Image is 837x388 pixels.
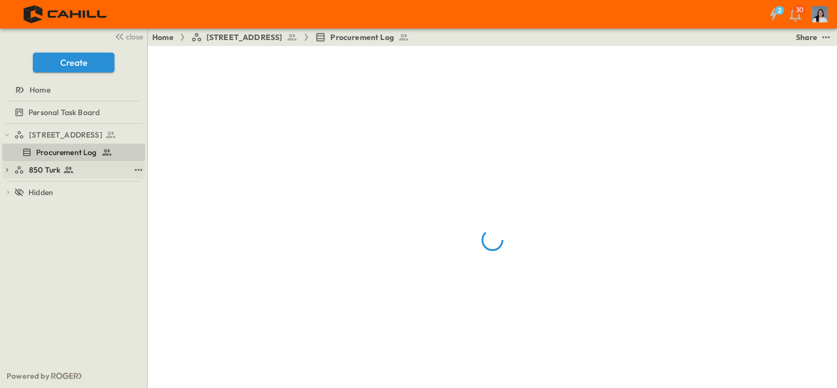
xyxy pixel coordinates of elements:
a: Home [2,82,143,98]
div: Personal Task Boardtest [2,104,145,121]
img: Profile Picture [812,6,828,22]
button: close [110,28,145,44]
span: Personal Task Board [28,107,100,118]
p: 30 [796,5,804,14]
h6: 2 [778,6,781,15]
span: Home [30,84,50,95]
a: Procurement Log [315,32,409,43]
span: 850 Turk [29,164,60,175]
img: 4f72bfc4efa7236828875bac24094a5ddb05241e32d018417354e964050affa1.png [13,3,119,26]
a: 850 Turk [14,162,130,178]
a: Home [152,32,174,43]
nav: breadcrumbs [152,32,416,43]
div: [STREET_ADDRESS]test [2,126,145,144]
button: 2 [763,4,784,24]
button: test [819,31,833,44]
div: 850 Turktest [2,161,145,179]
span: Hidden [28,187,53,198]
a: Procurement Log [2,145,143,160]
a: [STREET_ADDRESS] [191,32,298,43]
span: [STREET_ADDRESS] [207,32,283,43]
span: close [126,31,143,42]
span: Procurement Log [330,32,394,43]
div: Share [796,32,817,43]
button: test [132,163,145,176]
button: Create [33,53,114,72]
span: [STREET_ADDRESS] [29,129,102,140]
a: [STREET_ADDRESS] [14,127,143,142]
a: Personal Task Board [2,105,143,120]
span: Procurement Log [36,147,97,158]
div: Procurement Logtest [2,144,145,161]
